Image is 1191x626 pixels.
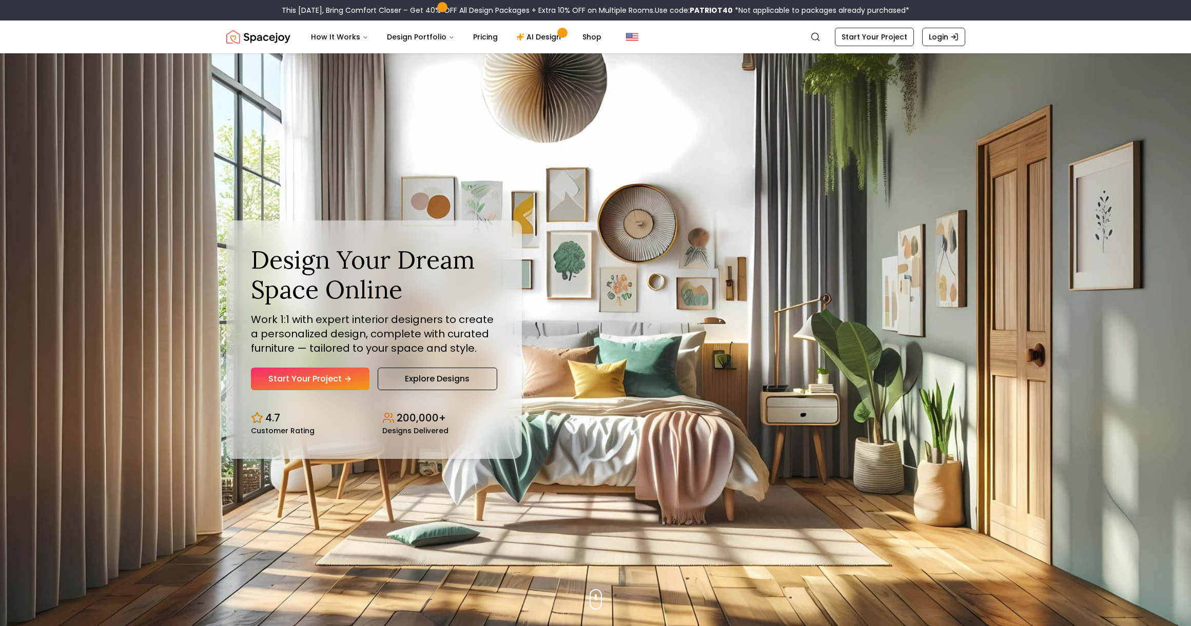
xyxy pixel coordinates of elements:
[922,28,965,46] a: Login
[508,27,572,47] a: AI Design
[733,5,909,15] span: *Not applicable to packages already purchased*
[265,411,280,425] p: 4.7
[655,5,733,15] span: Use code:
[251,368,369,390] a: Start Your Project
[226,21,965,53] nav: Global
[397,411,446,425] p: 200,000+
[251,312,497,355] p: Work 1:1 with expert interior designers to create a personalized design, complete with curated fu...
[626,31,638,43] img: United States
[251,245,497,304] h1: Design Your Dream Space Online
[251,402,497,434] div: Design stats
[251,427,315,434] small: Customer Rating
[835,28,914,46] a: Start Your Project
[226,27,290,47] a: Spacejoy
[382,427,448,434] small: Designs Delivered
[574,27,610,47] a: Shop
[465,27,506,47] a: Pricing
[282,5,909,15] div: This [DATE], Bring Comfort Closer – Get 40% OFF All Design Packages + Extra 10% OFF on Multiple R...
[226,27,290,47] img: Spacejoy Logo
[690,5,733,15] b: PATRIOT40
[378,368,497,390] a: Explore Designs
[379,27,463,47] button: Design Portfolio
[303,27,377,47] button: How It Works
[303,27,610,47] nav: Main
